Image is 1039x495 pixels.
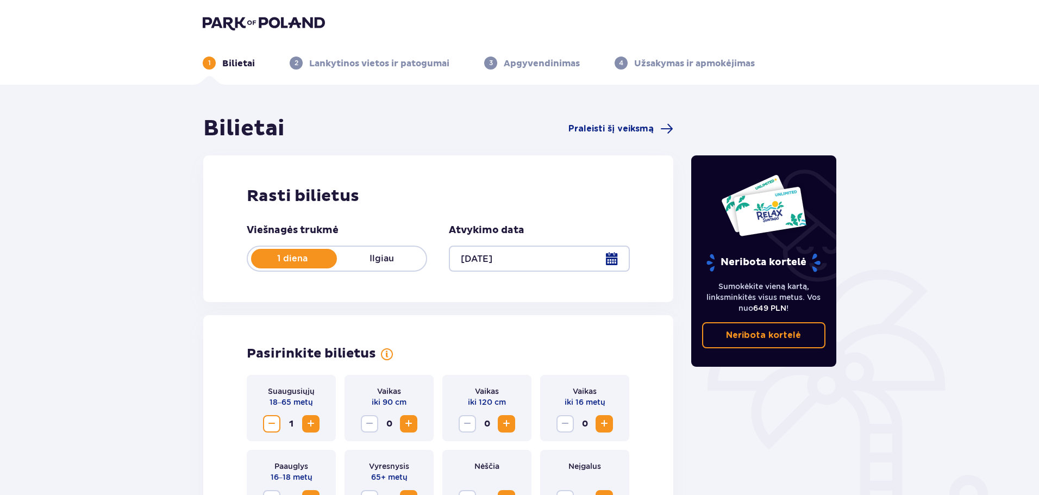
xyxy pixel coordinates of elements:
font: Paauglys [274,462,308,471]
font: 649 PLN [753,304,786,312]
div: 3Apgyvendinimas [484,57,580,70]
font: Bilietai [222,58,255,69]
div: 1Bilietai [203,57,255,70]
font: Rasti bilietus [247,186,359,206]
span: 1 [283,415,300,433]
font: Vaikas [475,387,499,396]
font: Neribota kortelė [721,256,806,268]
font: 16–18 metų [271,473,312,481]
font: ! [786,304,788,312]
font: iki 16 metų [565,398,605,406]
img: Lenkijos parko logotipas [203,15,325,30]
div: 4Užsakymas ir apmokėjimas [615,57,755,70]
font: Viešnagės trukmė [247,224,339,236]
font: 0 [386,418,392,429]
font: Bilietai [203,115,285,142]
font: 4 [619,59,623,67]
font: Lankytinos vietos ir patogumai [309,58,449,69]
font: Ilgiau [370,253,394,264]
font: Praleisti šį veiksmą [568,124,654,133]
font: Neįgalus [568,462,601,471]
button: Padidinti [498,415,515,433]
font: Vaikas [573,387,597,396]
font: Neribota kortelė [726,331,801,340]
font: iki 90 cm [372,398,406,406]
button: Padidinti [596,415,613,433]
font: Vyresnysis [369,462,409,471]
button: Sumažinti [263,415,280,433]
button: Padidinti [400,415,417,433]
font: 3 [489,59,493,67]
font: 1 diena [277,253,308,264]
font: Nėščia [474,462,499,471]
img: Du įėjimo į „Suntago“ atvirukai su užrašu „NERIBOTAS POILSIS“ baltame fone su tropiniais lapais i... [721,174,807,237]
font: Suaugusiųjų [268,387,315,396]
font: Pasirinkite bilietus [247,346,376,362]
button: Padidinti [302,415,320,433]
a: Praleisti šį veiksmą [568,122,673,135]
font: 1 [208,59,211,67]
div: 2Lankytinos vietos ir patogumai [290,57,449,70]
button: Sumažinti [361,415,378,433]
font: Sumokėkite vieną kartą, linksminkitės visus metus. Vos nuo [706,282,821,312]
font: 0 [484,418,490,429]
font: 18–65 metų [270,398,313,406]
button: Sumažinti [459,415,476,433]
button: Sumažinti [556,415,574,433]
font: Apgyvendinimas [504,58,580,69]
font: Užsakymas ir apmokėjimas [634,58,755,69]
font: Atvykimo data [449,224,524,236]
font: 2 [295,59,298,67]
a: Neribota kortelė [702,322,826,348]
font: 0 [582,418,588,429]
font: iki 120 cm [468,398,506,406]
font: Vaikas [377,387,401,396]
font: 65+ metų [371,473,408,481]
